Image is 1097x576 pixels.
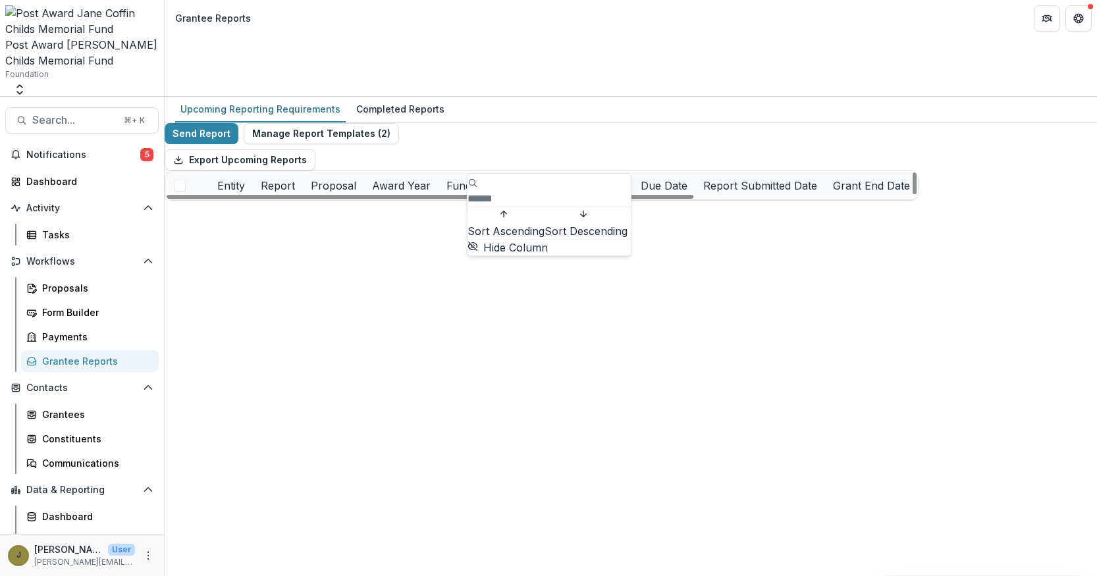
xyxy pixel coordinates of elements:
[165,149,315,170] button: Export Upcoming Reports
[364,178,439,194] div: Award Year
[5,144,159,165] button: Notifications5
[42,305,148,319] div: Form Builder
[42,228,148,242] div: Tasks
[439,171,534,199] div: Funding Source
[695,171,825,199] div: Report Submitted Date
[364,171,439,199] div: Award Year
[26,484,138,496] span: Data & Reporting
[209,178,253,194] div: Entity
[21,452,159,474] a: Communications
[534,171,633,199] div: Task Assignee
[21,301,159,323] a: Form Builder
[351,99,450,118] div: Completed Reports
[468,240,548,255] button: Hide Column
[26,382,138,394] span: Contacts
[34,542,103,556] p: [PERSON_NAME]
[825,171,918,199] div: Grant End Date
[175,11,251,25] div: Grantee Reports
[5,37,159,68] div: Post Award [PERSON_NAME] Childs Memorial Fund
[468,224,545,238] span: Sort Ascending
[244,123,399,144] button: Manage Report Templates (2)
[5,170,159,192] a: Dashboard
[26,256,138,267] span: Workflows
[253,178,303,194] div: Report
[16,551,21,560] div: Jamie
[165,123,238,144] button: Send Report
[633,171,695,199] div: Due Date
[303,171,364,199] div: Proposal
[5,479,159,500] button: Open Data & Reporting
[5,197,159,219] button: Open Activity
[633,178,695,194] div: Due Date
[21,224,159,246] a: Tasks
[209,171,253,199] div: Entity
[42,456,148,470] div: Communications
[303,178,364,194] div: Proposal
[42,281,148,295] div: Proposals
[26,203,138,214] span: Activity
[26,149,140,161] span: Notifications
[42,407,148,421] div: Grantees
[5,68,49,80] span: Foundation
[140,148,153,161] span: 5
[42,354,148,368] div: Grantee Reports
[21,428,159,450] a: Constituents
[170,9,256,28] nav: breadcrumb
[5,107,159,134] button: Search...
[21,506,159,527] a: Dashboard
[11,83,29,96] button: Open entity switcher
[21,277,159,299] a: Proposals
[253,171,303,199] div: Report
[42,330,148,344] div: Payments
[140,548,156,563] button: More
[351,97,450,122] a: Completed Reports
[439,178,534,194] div: Funding Source
[32,114,116,126] span: Search...
[108,544,135,556] p: User
[21,530,159,552] a: Data Report
[42,432,148,446] div: Constituents
[695,178,825,194] div: Report Submitted Date
[825,178,918,194] div: Grant End Date
[1034,5,1060,32] button: Partners
[5,251,159,272] button: Open Workflows
[468,207,545,239] button: Sort Ascending
[175,99,346,118] div: Upcoming Reporting Requirements
[545,224,628,238] span: Sort Descending
[121,113,147,128] div: ⌘ + K
[545,207,628,239] button: Sort Descending
[21,326,159,348] a: Payments
[26,174,148,188] div: Dashboard
[21,404,159,425] a: Grantees
[21,350,159,372] a: Grantee Reports
[175,97,346,122] a: Upcoming Reporting Requirements
[1065,5,1092,32] button: Get Help
[5,377,159,398] button: Open Contacts
[42,510,148,523] div: Dashboard
[34,556,135,568] p: [PERSON_NAME][EMAIL_ADDRESS][PERSON_NAME][DOMAIN_NAME]
[5,5,159,37] img: Post Award Jane Coffin Childs Memorial Fund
